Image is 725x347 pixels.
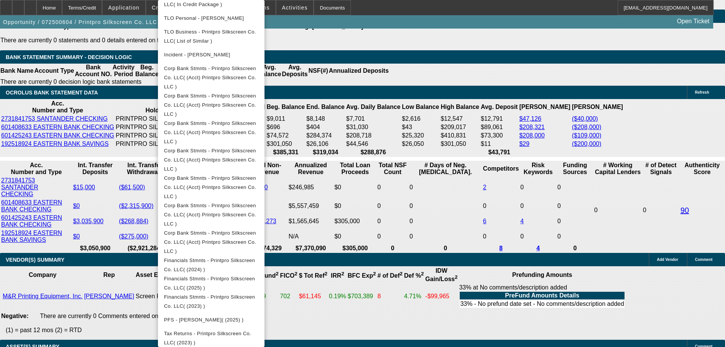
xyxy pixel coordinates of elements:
span: Financials Stmnts - Printpro Silkscreen Co. LLC( (2025) ) [164,276,255,291]
button: Financials Stmnts - Printpro Silkscreen Co. LLC( (2024) ) [158,256,265,274]
span: Financials Stmnts - Printpro Silkscreen Co. LLC( (2024) ) [164,257,255,272]
span: Corp Bank Stmnts - Printpro Silkscreen Co. LLC( (Acct) Printpro Silkscreen Co. LLC ) [164,66,256,90]
button: TLO Business - Printpro Silkscreen Co. LLC( List of Similar ) [158,27,265,46]
span: TLO Personal - [PERSON_NAME] [164,15,244,21]
span: Corp Bank Stmnts - Printpro Silkscreen Co. LLC( (Acct) Printpro Silkscreen Co. LLC ) [164,120,256,144]
button: Incident - Coughlin, Derek [158,46,265,64]
button: Corp Bank Stmnts - Printpro Silkscreen Co. LLC( (Acct) Printpro Silkscreen Co. LLC ) [158,201,265,229]
span: PFS - [PERSON_NAME]( (2025) ) [164,317,244,323]
button: Corp Bank Stmnts - Printpro Silkscreen Co. LLC( (Acct) Printpro Silkscreen Co. LLC ) [158,64,265,91]
button: PFS - Coughlin, Derek( (2025) ) [158,311,265,329]
span: Corp Bank Stmnts - Printpro Silkscreen Co. LLC( (Acct) Printpro Silkscreen Co. LLC ) [164,175,256,199]
span: Financials Stmnts - Printpro Silkscreen Co. LLC( (2023) ) [164,294,255,309]
button: Corp Bank Stmnts - Printpro Silkscreen Co. LLC( (Acct) Printpro Silkscreen Co. LLC ) [158,91,265,119]
button: Corp Bank Stmnts - Printpro Silkscreen Co. LLC( (Acct) Printpro Silkscreen Co. LLC ) [158,119,265,146]
button: Financials Stmnts - Printpro Silkscreen Co. LLC( (2023) ) [158,293,265,311]
button: Corp Bank Stmnts - Printpro Silkscreen Co. LLC( (Acct) Printpro Silkscreen Co. LLC ) [158,174,265,201]
span: Corp Bank Stmnts - Printpro Silkscreen Co. LLC( (Acct) Printpro Silkscreen Co. LLC ) [164,230,256,254]
button: TLO Personal - Coughlin, Derek [158,9,265,27]
span: TLO Business - Printpro Silkscreen Co. LLC( List of Similar ) [164,29,256,44]
span: Incident - [PERSON_NAME] [164,52,230,58]
span: Tax Returns - Printpro Silkscreen Co. LLC( (2023) ) [164,331,251,345]
button: Corp Bank Stmnts - Printpro Silkscreen Co. LLC( (Acct) Printpro Silkscreen Co. LLC ) [158,229,265,256]
button: Financials Stmnts - Printpro Silkscreen Co. LLC( (2025) ) [158,274,265,293]
span: Corp Bank Stmnts - Printpro Silkscreen Co. LLC( (Acct) Printpro Silkscreen Co. LLC ) [164,203,256,227]
span: Corp Bank Stmnts - Printpro Silkscreen Co. LLC( (Acct) Printpro Silkscreen Co. LLC ) [164,148,256,172]
button: Corp Bank Stmnts - Printpro Silkscreen Co. LLC( (Acct) Printpro Silkscreen Co. LLC ) [158,146,265,174]
span: Corp Bank Stmnts - Printpro Silkscreen Co. LLC( (Acct) Printpro Silkscreen Co. LLC ) [164,93,256,117]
